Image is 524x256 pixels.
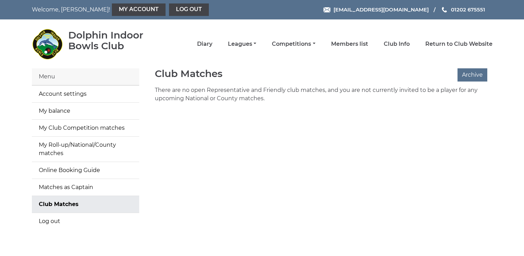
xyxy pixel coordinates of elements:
a: Phone us 01202 675551 [441,6,485,14]
a: Competitions [272,40,315,48]
span: [EMAIL_ADDRESS][DOMAIN_NAME] [334,6,429,13]
a: Account settings [32,86,139,102]
img: Email [323,7,330,12]
a: Log out [169,3,209,16]
a: My balance [32,103,139,119]
a: My Account [112,3,166,16]
a: My Club Competition matches [32,120,139,136]
a: Matches as Captain [32,179,139,196]
a: Club Info [384,40,410,48]
a: Online Booking Guide [32,162,139,179]
a: Members list [331,40,368,48]
a: Club Matches [32,196,139,213]
img: Phone us [442,7,447,12]
img: Dolphin Indoor Bowls Club [32,28,63,60]
a: My Roll-up/National/County matches [32,137,139,162]
h3: Club Matches [155,68,487,79]
div: Menu [32,68,139,85]
div: There are no open Representative and Friendly club matches, and you are not currently invited to ... [150,68,492,103]
a: Archive [458,68,487,82]
a: Email [EMAIL_ADDRESS][DOMAIN_NAME] [323,6,429,14]
a: Log out [32,213,139,230]
a: Diary [197,40,212,48]
a: Return to Club Website [425,40,492,48]
nav: Welcome, [PERSON_NAME]! [32,3,218,16]
a: Leagues [228,40,256,48]
div: Dolphin Indoor Bowls Club [68,30,163,51]
span: 01202 675551 [451,6,485,13]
